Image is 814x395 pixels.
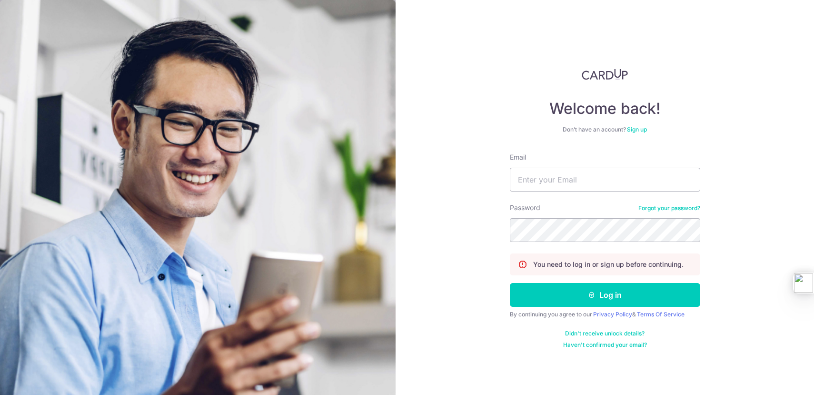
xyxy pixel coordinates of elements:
[510,99,700,118] h4: Welcome back!
[582,69,628,80] img: CardUp Logo
[510,152,526,162] label: Email
[627,126,647,133] a: Sign up
[510,126,700,133] div: Don’t have an account?
[638,204,700,212] a: Forgot your password?
[510,283,700,307] button: Log in
[593,311,632,318] a: Privacy Policy
[637,311,685,318] a: Terms Of Service
[563,341,647,349] a: Haven't confirmed your email?
[565,330,645,337] a: Didn't receive unlock details?
[510,203,540,213] label: Password
[533,260,684,269] p: You need to log in or sign up before continuing.
[510,168,700,192] input: Enter your Email
[510,311,700,318] div: By continuing you agree to our &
